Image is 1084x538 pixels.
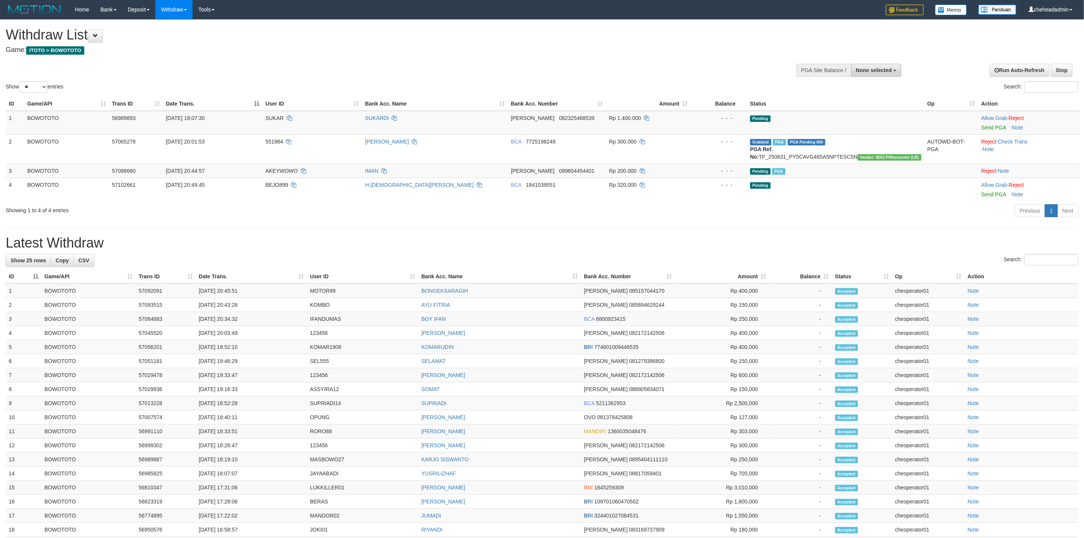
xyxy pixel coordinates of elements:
a: Note [968,414,979,420]
span: Accepted [835,330,858,337]
span: [PERSON_NAME] [584,372,627,378]
td: cheoperator01 [892,453,965,467]
td: cheoperator01 [892,284,965,298]
a: [PERSON_NAME] [421,428,465,434]
span: 551984 [265,139,283,145]
span: [PERSON_NAME] [584,288,627,294]
td: Rp 300,000 [675,439,770,453]
td: Rp 127,000 [675,410,770,424]
td: BOWOTOTO [41,424,136,439]
td: 5 [6,340,41,354]
td: ASSYIRA12 [307,382,418,396]
td: - [770,312,832,326]
td: · · [978,134,1080,164]
a: Previous [1015,204,1045,217]
span: BCA [511,139,521,145]
td: 7 [6,368,41,382]
td: · [978,164,1080,178]
td: BOWOTOTO [41,354,136,368]
td: IFANDUMAS [307,312,418,326]
a: Reject [1009,182,1024,188]
a: Note [968,316,979,322]
td: [DATE] 19:33:47 [196,368,307,382]
a: Note [968,499,979,505]
a: IMAN [365,168,379,174]
a: Note [968,513,979,519]
td: - [770,326,832,340]
td: KOMAR1908 [307,340,418,354]
a: KARJO SISWANTO [421,456,468,462]
td: BOWOTOTO [41,396,136,410]
a: Note [968,456,979,462]
span: Copy 085157044170 to clipboard [629,288,665,294]
a: SOMAT [421,386,440,392]
td: Rp 400,000 [675,340,770,354]
span: 57098660 [112,168,136,174]
span: Accepted [835,429,858,435]
span: [PERSON_NAME] [584,330,627,336]
span: Pending [750,168,771,175]
span: Copy 082172142506 to clipboard [629,372,665,378]
span: 57102661 [112,182,136,188]
td: 11 [6,424,41,439]
a: Allow Grab [981,182,1007,188]
span: Accepted [835,344,858,351]
td: Rp 2,500,000 [675,396,770,410]
span: Vendor URL: https://dashboard.q2checkout.com/secure [858,154,921,161]
a: Show 25 rows [6,254,51,267]
span: [PERSON_NAME] [584,358,627,364]
span: BRI [584,344,593,350]
th: Bank Acc. Number: activate to sort column ascending [508,97,606,111]
img: Feedback.jpg [886,5,924,15]
td: cheoperator01 [892,424,965,439]
span: Accepted [835,288,858,295]
td: 6 [6,354,41,368]
span: Copy 081378425808 to clipboard [597,414,633,420]
th: Amount: activate to sort column ascending [606,97,691,111]
td: [DATE] 18:33:51 [196,424,307,439]
span: [DATE] 20:01:53 [166,139,205,145]
span: None selected [856,67,892,73]
td: cheoperator01 [892,312,965,326]
span: Copy 082172142506 to clipboard [629,330,665,336]
td: BOWOTOTO [41,453,136,467]
td: - [770,453,832,467]
a: [PERSON_NAME] [365,139,409,145]
span: Accepted [835,415,858,421]
h1: Withdraw List [6,27,715,43]
span: Copy 5211362953 to clipboard [596,400,626,406]
td: SUPRIADI14 [307,396,418,410]
span: Rp 300.000 [609,139,637,145]
span: [PERSON_NAME] [584,386,627,392]
td: Rp 150,000 [675,298,770,312]
h4: Game: [6,46,715,54]
span: BEJO899 [265,182,288,188]
a: SUPRIADI [421,400,446,406]
td: 56999302 [136,439,196,453]
span: Marked by cheoperator01 [772,168,785,175]
th: Game/API: activate to sort column ascending [41,270,136,284]
td: - [770,424,832,439]
td: 4 [6,326,41,340]
th: User ID: activate to sort column ascending [307,270,418,284]
td: AUTOWD-BOT-PGA [924,134,978,164]
td: Rp 150,000 [675,382,770,396]
a: Check Trans [998,139,1028,145]
td: 123456 [307,326,418,340]
th: Amount: activate to sort column ascending [675,270,770,284]
td: 2 [6,134,24,164]
td: Rp 250,000 [675,453,770,467]
span: SUKAR [265,115,284,121]
td: 1 [6,111,24,135]
th: Date Trans.: activate to sort column ascending [196,270,307,284]
td: 3 [6,164,24,178]
td: BOWOTOTO [41,298,136,312]
td: KOMBO [307,298,418,312]
a: [PERSON_NAME] [421,372,465,378]
a: Next [1057,204,1078,217]
div: PGA Site Balance / [796,64,851,77]
a: Note [968,330,979,336]
a: Note [968,442,979,448]
td: BOWOTOTO [41,284,136,298]
td: [DATE] 20:34:32 [196,312,307,326]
